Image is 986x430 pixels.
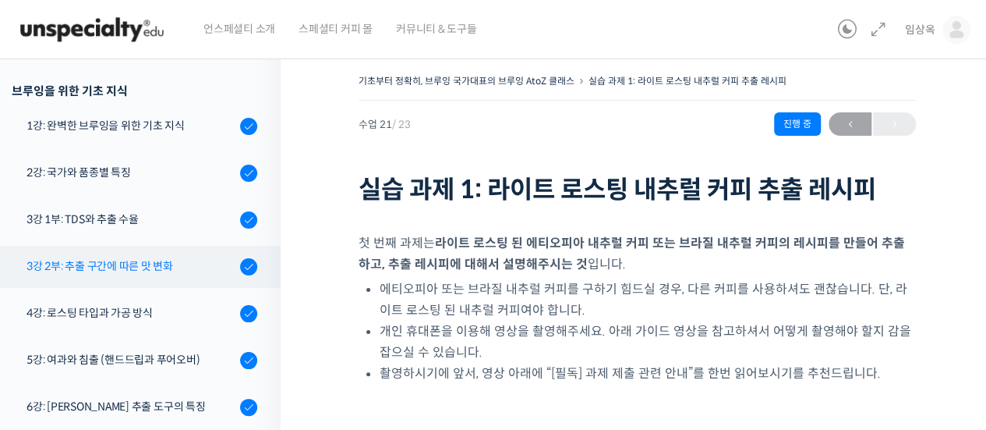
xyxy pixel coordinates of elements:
li: 에티오피아 또는 브라질 내추럴 커피를 구하기 힘드실 경우, 다른 커피를 사용하셔도 괜찮습니다. 단, 라이트 로스팅 된 내추럴 커피여야 합니다. [380,279,916,321]
a: 설정 [201,300,299,339]
a: 기초부터 정확히, 브루잉 국가대표의 브루잉 AtoZ 클래스 [359,75,574,87]
li: 개인 휴대폰을 이용해 영상을 촬영해주세요. 아래 가이드 영상을 참고하셔서 어떻게 촬영해야 할지 감을 잡으실 수 있습니다. [380,321,916,363]
a: 실습 과제 1: 라이트 로스팅 내추럴 커피 추출 레시피 [588,75,786,87]
li: 촬영하시기에 앞서, 영상 아래에 “[필독] 과제 제출 관련 안내”를 한번 읽어보시기를 추천드립니다. [380,363,916,384]
span: ← [829,114,871,135]
div: 5강: 여과와 침출 (핸드드립과 푸어오버) [27,351,235,368]
a: 홈 [5,300,103,339]
div: 2강: 국가와 품종별 특징 [27,164,235,181]
div: 4강: 로스팅 타입과 가공 방식 [27,304,235,322]
p: 첫 번째 과제는 입니다. [359,233,916,275]
div: 6강: [PERSON_NAME] 추출 도구의 특징 [27,398,235,415]
span: 대화 [143,325,161,337]
a: 대화 [103,300,201,339]
span: 설정 [241,324,260,336]
a: ←이전 [829,112,871,136]
div: 3강 1부: TDS와 추출 수율 [27,211,235,228]
div: 1강: 완벽한 브루잉을 위한 기초 지식 [27,117,235,134]
span: / 23 [392,118,411,131]
div: 3강 2부: 추출 구간에 따른 맛 변화 [27,258,235,275]
h1: 실습 과제 1: 라이트 로스팅 내추럴 커피 추출 레시피 [359,175,916,204]
div: 진행 중 [774,112,821,136]
strong: 라이트 로스팅 된 에티오피아 내추럴 커피 또는 브라질 내추럴 커피의 레시피를 만들어 추출하고, 추출 레시피에 대해서 설명해주시는 것 [359,235,905,272]
div: 브루잉을 위한 기초 지식 [12,80,257,101]
span: 수업 21 [359,119,411,130]
span: 임상옥 [905,23,935,37]
span: 홈 [49,324,58,336]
